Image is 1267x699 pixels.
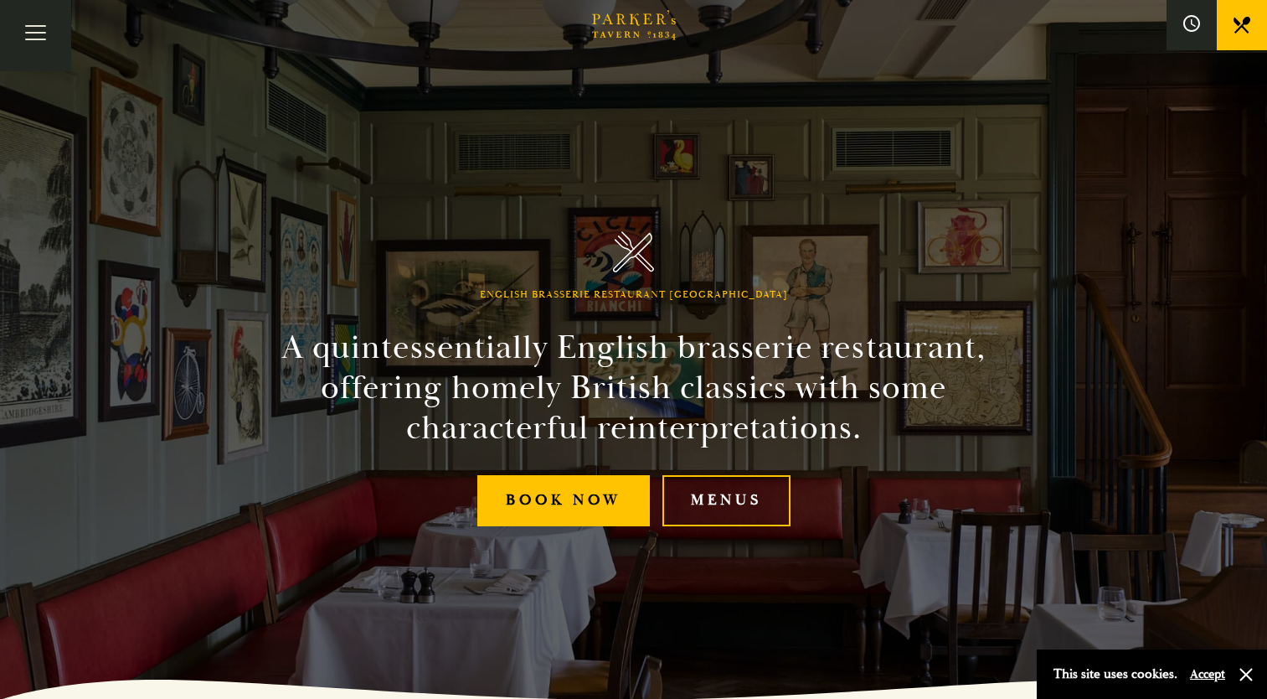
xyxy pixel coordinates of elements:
[480,289,788,301] h1: English Brasserie Restaurant [GEOGRAPHIC_DATA]
[613,231,654,272] img: Parker's Tavern Brasserie Cambridge
[1053,662,1177,686] p: This site uses cookies.
[1238,666,1254,683] button: Close and accept
[1190,666,1225,682] button: Accept
[252,328,1016,448] h2: A quintessentially English brasserie restaurant, offering homely British classics with some chara...
[662,475,791,526] a: Menus
[477,475,650,526] a: Book Now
